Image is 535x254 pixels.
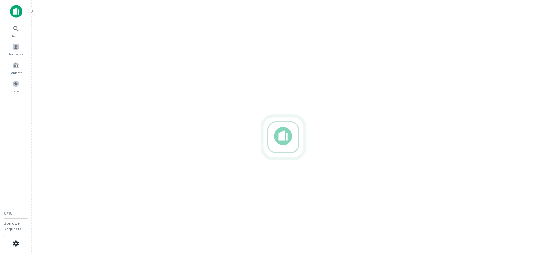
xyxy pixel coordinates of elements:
[4,211,13,216] span: 0 / 10
[2,78,30,95] a: Saved
[2,23,30,40] a: Search
[4,221,22,231] span: Borrower Requests
[2,41,30,58] a: Borrowers
[11,33,21,38] span: Search
[8,52,23,57] span: Borrowers
[11,88,21,94] span: Saved
[10,70,22,75] span: Contacts
[10,5,22,18] img: capitalize-icon.png
[2,59,30,76] a: Contacts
